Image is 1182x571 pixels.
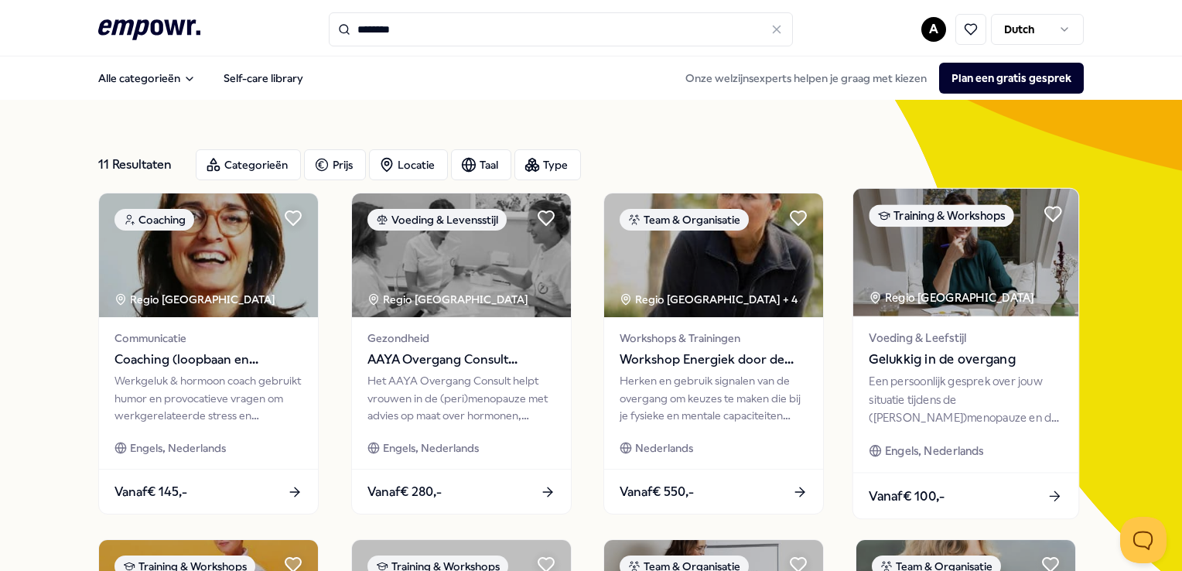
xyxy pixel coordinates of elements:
[635,439,693,456] span: Nederlands
[869,204,1014,227] div: Training & Workshops
[351,193,572,515] a: package imageVoeding & LevensstijlRegio [GEOGRAPHIC_DATA] GezondheidAAYA Overgang Consult Gynaeco...
[885,442,984,460] span: Engels, Nederlands
[1120,517,1167,563] iframe: Help Scout Beacon - Open
[869,289,1037,306] div: Regio [GEOGRAPHIC_DATA]
[514,149,581,180] button: Type
[114,482,187,502] span: Vanaf € 145,-
[451,149,511,180] button: Taal
[620,330,808,347] span: Workshops & Trainingen
[99,193,318,317] img: package image
[869,373,1063,426] div: Een persoonlijk gesprek over jouw situatie tijdens de ([PERSON_NAME])menopauze en de impact op jo...
[921,17,946,42] button: A
[620,291,798,308] div: Regio [GEOGRAPHIC_DATA] + 4
[86,63,208,94] button: Alle categorieën
[869,329,1063,347] span: Voeding & Leefstijl
[367,372,555,424] div: Het AAYA Overgang Consult helpt vrouwen in de (peri)menopauze met advies op maat over hormonen, m...
[211,63,316,94] a: Self-care library
[869,350,1063,370] span: Gelukkig in de overgang
[352,193,571,317] img: package image
[852,188,1080,520] a: package imageTraining & WorkshopsRegio [GEOGRAPHIC_DATA] Voeding & LeefstijlGelukkig in de overga...
[604,193,823,317] img: package image
[367,350,555,370] span: AAYA Overgang Consult Gynaecoloog
[367,330,555,347] span: Gezondheid
[620,372,808,424] div: Herken en gebruik signalen van de overgang om keuzes te maken die bij je fysieke en mentale capac...
[620,482,694,502] span: Vanaf € 550,-
[367,209,507,231] div: Voeding & Levensstijl
[383,439,479,456] span: Engels, Nederlands
[620,209,749,231] div: Team & Organisatie
[304,149,366,180] button: Prijs
[114,372,302,424] div: Werkgeluk & hormoon coach gebruikt humor en provocatieve vragen om werkgerelateerde stress en spa...
[620,350,808,370] span: Workshop Energiek door de overgang
[98,149,183,180] div: 11 Resultaten
[114,350,302,370] span: Coaching (loopbaan en werkgeluk)
[196,149,301,180] button: Categorieën
[367,482,442,502] span: Vanaf € 280,-
[853,189,1078,316] img: package image
[98,193,319,515] a: package imageCoachingRegio [GEOGRAPHIC_DATA] CommunicatieCoaching (loopbaan en werkgeluk)Werkgelu...
[369,149,448,180] button: Locatie
[367,291,531,308] div: Regio [GEOGRAPHIC_DATA]
[114,209,194,231] div: Coaching
[603,193,824,515] a: package imageTeam & OrganisatieRegio [GEOGRAPHIC_DATA] + 4Workshops & TrainingenWorkshop Energiek...
[329,12,793,46] input: Search for products, categories or subcategories
[114,291,278,308] div: Regio [GEOGRAPHIC_DATA]
[114,330,302,347] span: Communicatie
[86,63,316,94] nav: Main
[939,63,1084,94] button: Plan een gratis gesprek
[869,486,945,506] span: Vanaf € 100,-
[673,63,1084,94] div: Onze welzijnsexperts helpen je graag met kiezen
[130,439,226,456] span: Engels, Nederlands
